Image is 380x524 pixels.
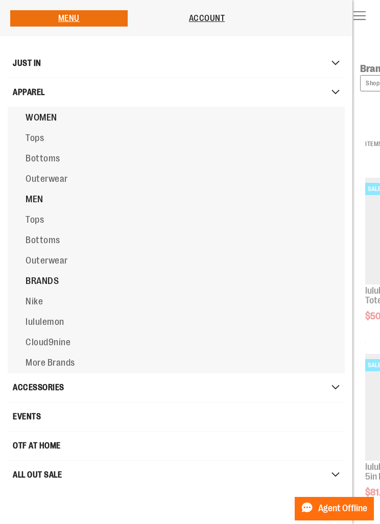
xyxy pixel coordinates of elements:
span: APPAREL [13,82,45,103]
span: Bottoms [26,235,60,245]
a: Account [189,14,225,23]
span: lululemon [26,317,64,327]
span: WOMEN [26,112,57,123]
span: More Brands [26,358,75,368]
span: Nike [26,296,43,306]
span: ALL OUT SALE [13,465,62,485]
span: EVENTS [13,407,41,427]
span: Bottoms [26,153,60,163]
span: Outerwear [26,174,68,184]
span: ACCESSORIES [13,377,64,398]
span: Cloud9nine [26,337,70,347]
span: Tops [26,133,44,143]
span: Outerwear [26,255,68,266]
button: Agent Offline [295,497,374,520]
a: Menu [58,14,80,23]
span: BRANDS [26,276,59,286]
span: OTF AT HOME [13,436,61,456]
span: JUST IN [13,53,41,74]
span: Agent Offline [318,504,367,513]
span: Tops [26,215,44,225]
span: MEN [26,194,43,204]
